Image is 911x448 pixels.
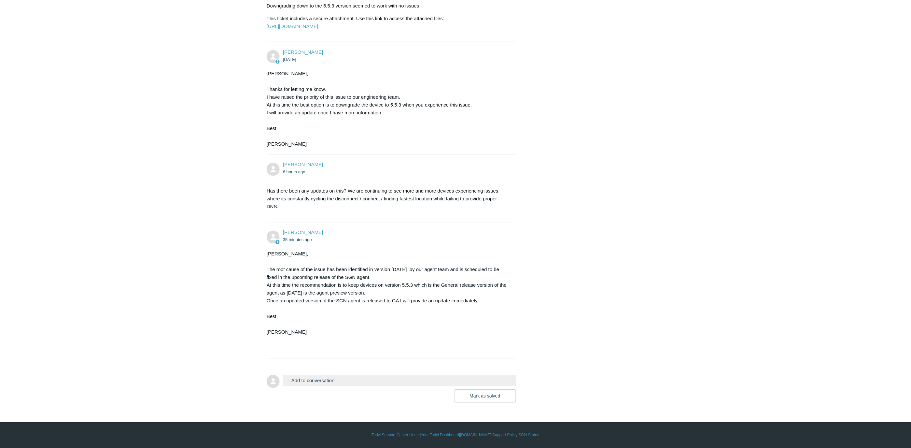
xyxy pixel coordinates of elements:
[283,230,323,235] a: [PERSON_NAME]
[267,2,510,10] p: Downgrading down to the 5.5.3 version seemed to work with no issues
[283,238,312,242] time: 08/21/2025, 16:19
[283,375,516,386] button: Add to conversation
[493,432,518,438] a: Support Policy
[267,432,644,438] div: | | | |
[283,49,323,55] a: [PERSON_NAME]
[283,49,323,55] span: Kris Haire
[372,432,420,438] a: Todyl Support Center Home
[421,432,459,438] a: Your Todyl Dashboard
[460,432,491,438] a: [DOMAIN_NAME]
[267,250,510,352] div: [PERSON_NAME], The root cause of the issue has been identified in version [DATE] by our agent tea...
[267,15,510,30] p: This ticket includes a secure attachment. Use this link to access the attached files:
[283,162,323,167] span: Jacob Bejarano
[519,432,539,438] a: SGN Status
[283,162,323,167] a: [PERSON_NAME]
[283,170,305,175] time: 08/21/2025, 10:29
[283,230,323,235] span: Kris Haire
[267,187,510,211] p: Has there been any updates on this? We are continuing to see more and more devices experiencing i...
[267,23,318,29] a: [URL][DOMAIN_NAME]
[283,57,296,62] time: 08/11/2025, 10:18
[267,70,510,148] div: [PERSON_NAME], Thanks for letting me know. I have raised the priority of this issue to our engine...
[454,390,516,403] button: Mark as solved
